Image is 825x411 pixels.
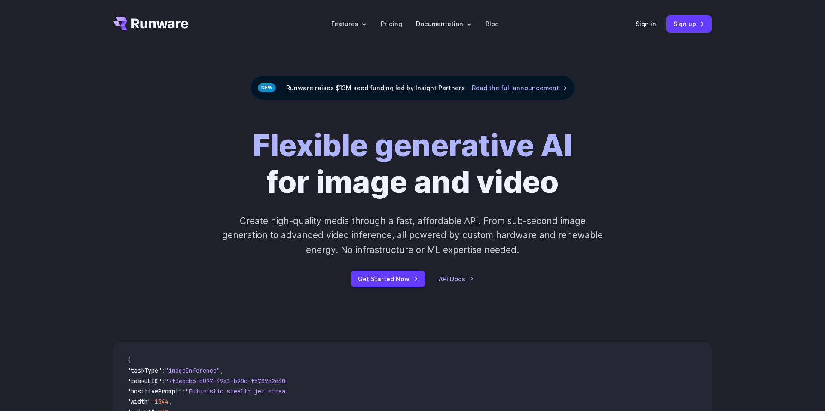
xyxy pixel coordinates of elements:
[165,377,296,385] span: "7f3ebcb6-b897-49e1-b98c-f5789d2d40d7"
[127,377,162,385] span: "taskUUID"
[127,356,131,364] span: {
[253,127,572,164] strong: Flexible generative AI
[127,367,162,374] span: "taskType"
[127,398,151,405] span: "width"
[253,128,572,200] h1: for image and video
[220,367,223,374] span: ,
[165,367,220,374] span: "imageInference"
[416,19,472,29] label: Documentation
[636,19,656,29] a: Sign in
[127,387,182,395] span: "positivePrompt"
[251,76,575,100] div: Runware raises $13M seed funding led by Insight Partners
[221,214,604,257] p: Create high-quality media through a fast, affordable API. From sub-second image generation to adv...
[168,398,172,405] span: ,
[151,398,155,405] span: :
[351,271,425,287] a: Get Started Now
[162,367,165,374] span: :
[472,83,568,93] a: Read the full announcement
[162,377,165,385] span: :
[381,19,402,29] a: Pricing
[666,15,712,32] a: Sign up
[113,17,188,30] a: Go to /
[331,19,367,29] label: Features
[182,387,186,395] span: :
[439,274,474,284] a: API Docs
[186,387,498,395] span: "Futuristic stealth jet streaking through a neon-lit cityscape with glowing purple exhaust"
[486,19,499,29] a: Blog
[155,398,168,405] span: 1344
